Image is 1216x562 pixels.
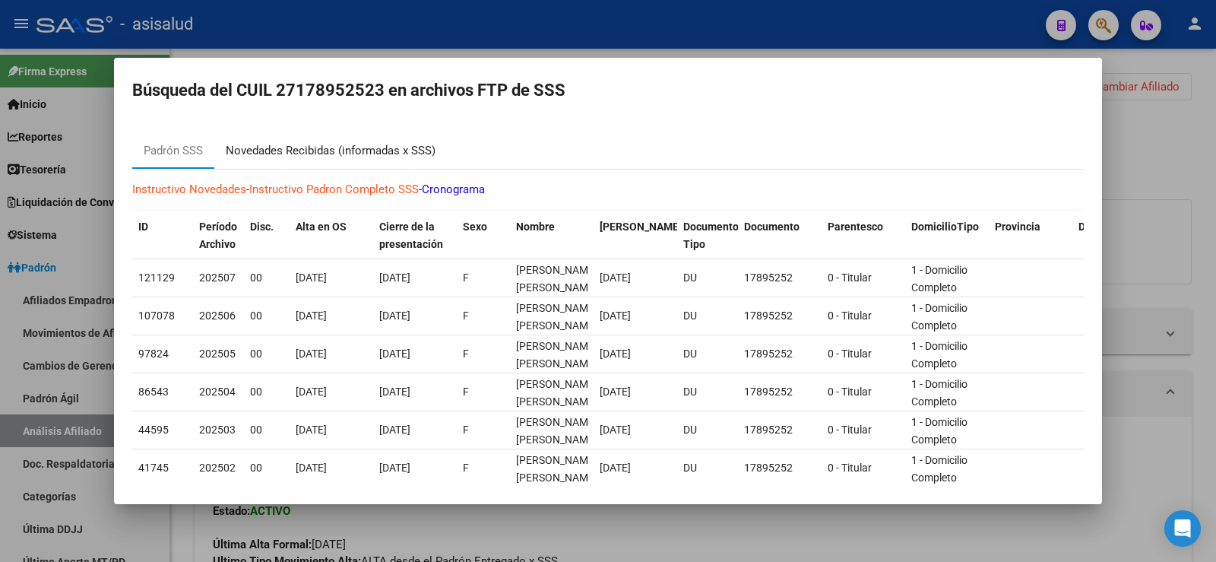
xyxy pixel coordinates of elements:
[600,386,631,398] span: [DATE]
[144,142,203,160] div: Padrón SSS
[138,386,169,398] span: 86543
[250,383,283,401] div: 00
[199,348,236,360] span: 202505
[911,378,967,408] span: 1 - Domicilio Completo
[744,421,815,439] div: 17895252
[463,271,469,284] span: F
[683,221,739,250] span: Documento Tipo
[600,462,631,474] span: [DATE]
[683,345,732,363] div: DU
[738,211,822,261] datatable-header-cell: Documento
[463,462,469,474] span: F
[250,269,283,287] div: 00
[600,348,631,360] span: [DATE]
[132,211,193,261] datatable-header-cell: ID
[296,271,327,284] span: [DATE]
[744,383,815,401] div: 17895252
[683,307,732,325] div: DU
[744,221,800,233] span: Documento
[995,221,1040,233] span: Provincia
[457,211,510,261] datatable-header-cell: Sexo
[600,424,631,436] span: [DATE]
[683,383,732,401] div: DU
[422,183,485,196] a: Cronograma
[296,424,327,436] span: [DATE]
[138,221,148,233] span: ID
[1078,221,1148,233] span: Departamento
[132,183,246,196] a: Instructivo Novedades
[132,181,1084,198] p: - -
[250,345,283,363] div: 00
[828,348,872,360] span: 0 - Titular
[828,462,872,474] span: 0 - Titular
[138,271,175,284] span: 121129
[744,459,815,477] div: 17895252
[1164,510,1201,547] div: Open Intercom Messenger
[828,310,872,322] span: 0 - Titular
[296,310,327,322] span: [DATE]
[296,221,347,233] span: Alta en OS
[911,302,967,332] span: 1 - Domicilio Completo
[828,386,872,398] span: 0 - Titular
[226,142,435,160] div: Novedades Recibidas (informadas x SSS)
[516,378,597,408] span: SOTELO ANA ELIZABETH
[138,462,169,474] span: 41745
[199,310,236,322] span: 202506
[744,269,815,287] div: 17895252
[911,221,979,233] span: DomicilioTipo
[911,340,967,370] span: 1 - Domicilio Completo
[911,416,967,446] span: 1 - Domicilio Completo
[744,307,815,325] div: 17895252
[594,211,677,261] datatable-header-cell: Fecha Nac.
[744,345,815,363] div: 17895252
[199,424,236,436] span: 202503
[516,302,597,332] span: SOTELO ANA ELIZABETH
[600,221,685,233] span: [PERSON_NAME].
[516,221,555,233] span: Nombre
[379,221,443,250] span: Cierre de la presentación
[516,264,597,294] span: SOTELO ANA ELIZABETH
[290,211,373,261] datatable-header-cell: Alta en OS
[379,310,410,322] span: [DATE]
[822,211,905,261] datatable-header-cell: Parentesco
[296,348,327,360] span: [DATE]
[463,348,469,360] span: F
[373,211,457,261] datatable-header-cell: Cierre de la presentación
[677,211,738,261] datatable-header-cell: Documento Tipo
[250,221,274,233] span: Disc.
[463,310,469,322] span: F
[463,221,487,233] span: Sexo
[379,348,410,360] span: [DATE]
[296,462,327,474] span: [DATE]
[379,424,410,436] span: [DATE]
[138,348,169,360] span: 97824
[463,424,469,436] span: F
[199,386,236,398] span: 202504
[132,76,1084,105] h2: Búsqueda del CUIL 27178952523 en archivos FTP de SSS
[138,424,169,436] span: 44595
[138,310,175,322] span: 107078
[683,459,732,477] div: DU
[199,271,236,284] span: 202507
[379,386,410,398] span: [DATE]
[296,386,327,398] span: [DATE]
[911,454,967,484] span: 1 - Domicilio Completo
[463,386,469,398] span: F
[600,271,631,284] span: [DATE]
[683,269,732,287] div: DU
[250,421,283,439] div: 00
[244,211,290,261] datatable-header-cell: Disc.
[510,211,594,261] datatable-header-cell: Nombre
[250,459,283,477] div: 00
[828,271,872,284] span: 0 - Titular
[1072,211,1156,261] datatable-header-cell: Departamento
[600,310,631,322] span: [DATE]
[516,454,597,484] span: SOTELO ANA ELIZABETH
[249,183,419,196] a: Instructivo Padron Completo SSS
[905,211,989,261] datatable-header-cell: DomicilioTipo
[199,462,236,474] span: 202502
[379,271,410,284] span: [DATE]
[683,421,732,439] div: DU
[989,211,1072,261] datatable-header-cell: Provincia
[250,307,283,325] div: 00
